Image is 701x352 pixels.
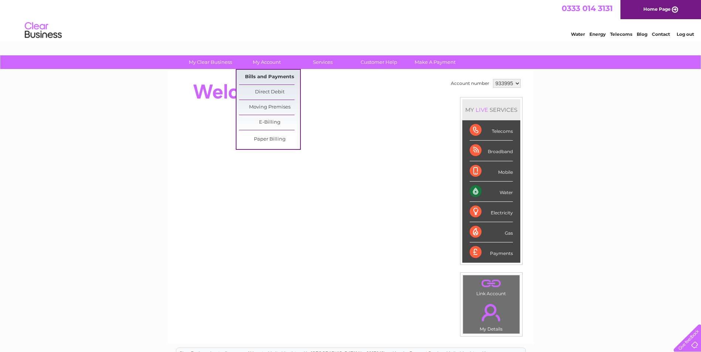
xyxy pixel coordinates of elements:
[348,55,409,69] a: Customer Help
[465,300,518,325] a: .
[463,298,520,334] td: My Details
[239,115,300,130] a: E-Billing
[470,120,513,141] div: Telecoms
[449,77,491,90] td: Account number
[470,242,513,262] div: Payments
[180,55,241,69] a: My Clear Business
[462,99,520,120] div: MY SERVICES
[239,100,300,115] a: Moving Premises
[474,106,490,113] div: LIVE
[463,275,520,298] td: Link Account
[571,31,585,37] a: Water
[589,31,606,37] a: Energy
[470,202,513,222] div: Electricity
[470,161,513,182] div: Mobile
[239,132,300,147] a: Paper Billing
[176,4,525,36] div: Clear Business is a trading name of Verastar Limited (registered in [GEOGRAPHIC_DATA] No. 3667643...
[239,85,300,100] a: Direct Debit
[24,19,62,42] img: logo.png
[405,55,466,69] a: Make A Payment
[677,31,694,37] a: Log out
[637,31,647,37] a: Blog
[465,277,518,290] a: .
[292,55,353,69] a: Services
[470,141,513,161] div: Broadband
[236,55,297,69] a: My Account
[610,31,632,37] a: Telecoms
[470,182,513,202] div: Water
[652,31,670,37] a: Contact
[470,222,513,242] div: Gas
[562,4,613,13] a: 0333 014 3131
[239,70,300,84] a: Bills and Payments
